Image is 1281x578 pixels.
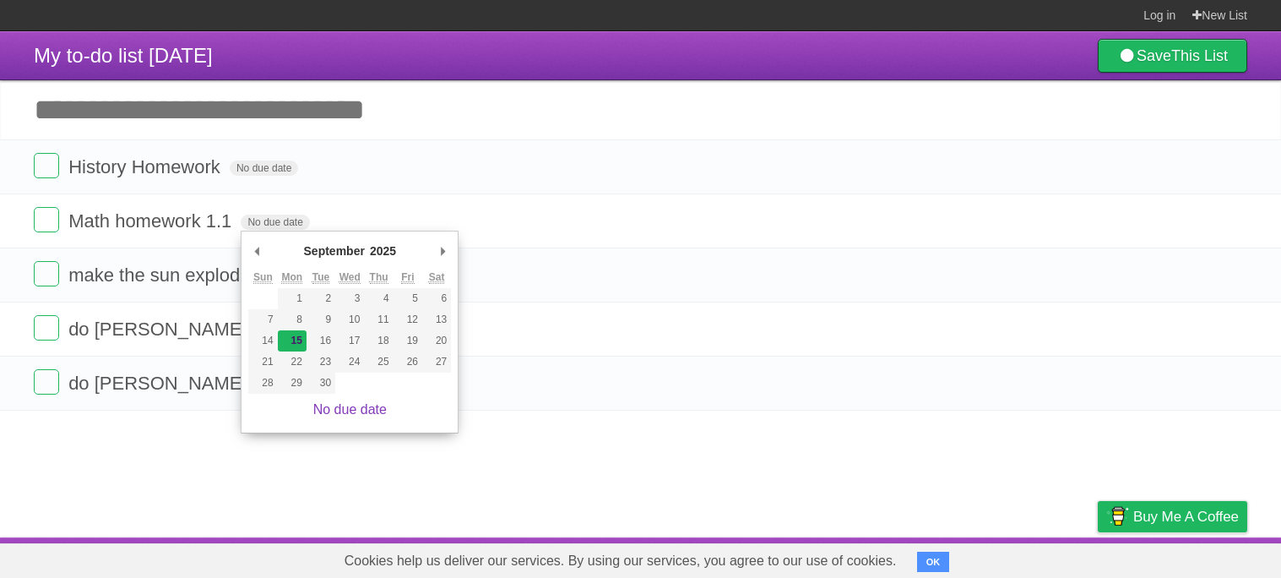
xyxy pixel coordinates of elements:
[253,271,273,284] abbr: Sunday
[328,544,914,578] span: Cookies help us deliver our services. By using our services, you agree to our use of cookies.
[278,373,307,394] button: 29
[34,261,59,286] label: Done
[34,153,59,178] label: Done
[307,288,335,309] button: 2
[364,309,393,330] button: 11
[335,309,364,330] button: 10
[429,271,445,284] abbr: Saturday
[335,330,364,352] button: 17
[1076,542,1120,574] a: Privacy
[394,352,422,373] button: 26
[248,309,277,330] button: 7
[1018,542,1056,574] a: Terms
[248,330,277,352] button: 14
[312,271,329,284] abbr: Tuesday
[1106,502,1129,531] img: Buy me a coffee
[335,288,364,309] button: 3
[1171,47,1228,64] b: This List
[364,288,393,309] button: 4
[301,238,367,264] div: September
[364,330,393,352] button: 18
[278,309,307,330] button: 8
[394,288,422,309] button: 5
[394,330,422,352] button: 19
[278,330,307,352] button: 15
[68,319,399,340] span: do [PERSON_NAME] vocab words (15)
[313,402,387,417] a: No due date
[1098,501,1247,532] a: Buy me a coffee
[422,288,451,309] button: 6
[34,44,213,67] span: My to-do list [DATE]
[248,352,277,373] button: 21
[339,271,361,284] abbr: Wednesday
[68,210,236,232] span: Math homework 1.1
[422,309,451,330] button: 13
[248,238,265,264] button: Previous Month
[1141,542,1247,574] a: Suggest a feature
[34,369,59,395] label: Done
[34,207,59,232] label: Done
[367,238,399,264] div: 2025
[422,330,451,352] button: 20
[929,542,997,574] a: Developers
[394,309,422,330] button: 12
[307,373,335,394] button: 30
[307,309,335,330] button: 9
[434,238,451,264] button: Next Month
[1098,39,1247,73] a: SaveThis List
[278,352,307,373] button: 22
[34,315,59,341] label: Done
[335,352,364,373] button: 24
[68,156,225,177] span: History Homework
[370,271,388,284] abbr: Thursday
[1133,502,1239,532] span: Buy me a coffee
[307,352,335,373] button: 23
[68,373,408,394] span: do [PERSON_NAME] worksheet montag
[281,271,302,284] abbr: Monday
[248,373,277,394] button: 28
[278,288,307,309] button: 1
[422,352,451,373] button: 27
[230,161,298,176] span: No due date
[873,542,909,574] a: About
[241,215,309,230] span: No due date
[364,352,393,373] button: 25
[68,264,254,286] span: make the sun explode
[401,271,414,284] abbr: Friday
[917,552,950,572] button: OK
[307,330,335,352] button: 16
